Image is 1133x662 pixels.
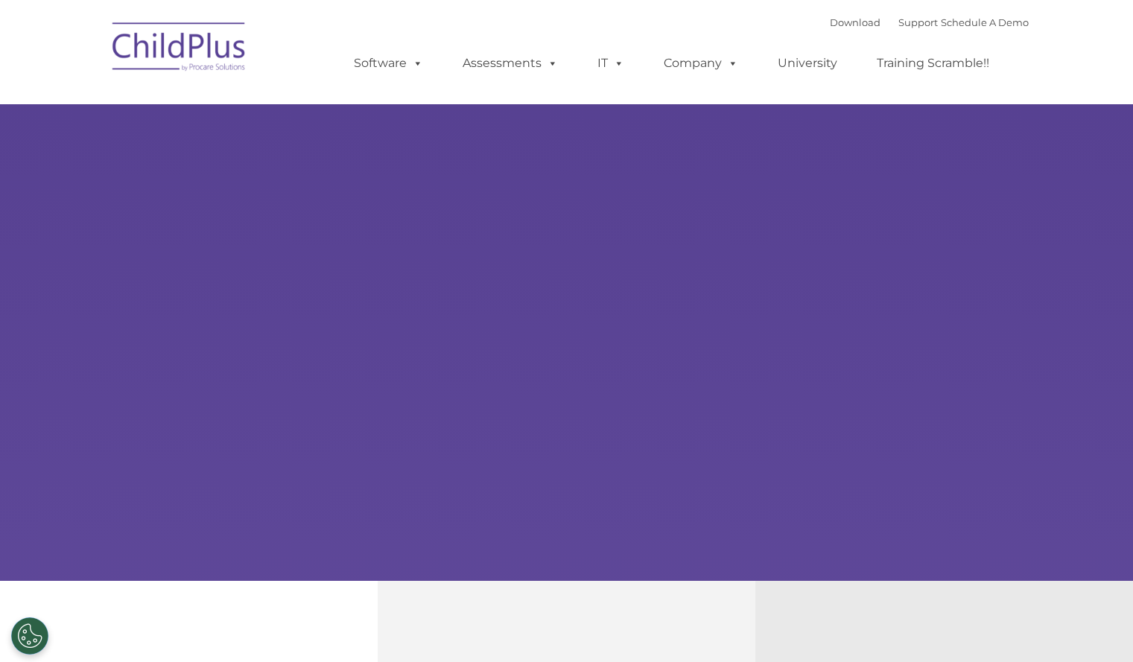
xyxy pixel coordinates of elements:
[448,48,573,78] a: Assessments
[898,16,938,28] a: Support
[862,48,1004,78] a: Training Scramble!!
[105,12,254,86] img: ChildPlus by Procare Solutions
[11,617,48,655] button: Cookies Settings
[649,48,753,78] a: Company
[583,48,639,78] a: IT
[830,16,1029,28] font: |
[830,16,880,28] a: Download
[941,16,1029,28] a: Schedule A Demo
[339,48,438,78] a: Software
[763,48,852,78] a: University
